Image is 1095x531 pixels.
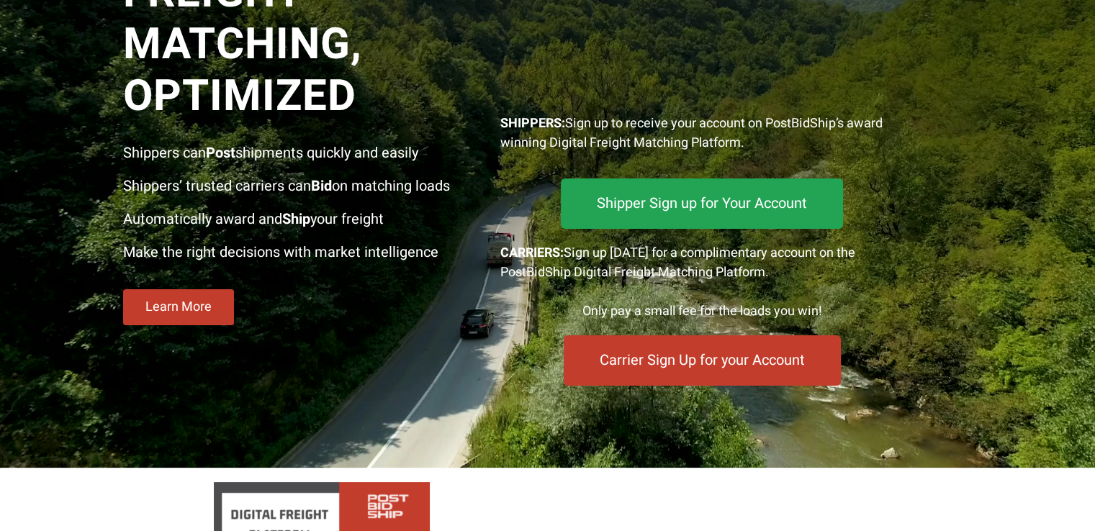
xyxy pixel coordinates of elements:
a: Carrier Sign Up for your Account [562,335,842,386]
a: Shipper Sign up for Your Account [561,178,843,229]
a: Learn More [123,289,234,325]
span: Carrier Sign Up for your Account [598,353,806,368]
div: Sign up [DATE] for a complimentary account on the PostBidShip Digital Freight Matching Platform. [500,243,904,282]
p: Make the right decisions with market intelligence [123,242,479,263]
span: Learn More [145,301,212,314]
strong: Bid [311,176,332,196]
p: Shippers’ trusted carriers can on matching loads [123,176,479,197]
p: Automatically award and your freight [123,209,479,230]
span: Shipper Sign up for Your Account [597,196,807,211]
strong: Ship [282,209,310,230]
strong: Post [206,142,235,163]
div: Only pay a small fee for the loads you win! [500,301,904,321]
p: Sign up to receive your account on PostBidShip’s award winning Digital Freight Matching Platform. [500,114,904,153]
strong: CARRIERS: [500,243,564,263]
strong: SHIPPERS: [500,114,565,133]
p: Shippers can shipments quickly and easily [123,142,479,164]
